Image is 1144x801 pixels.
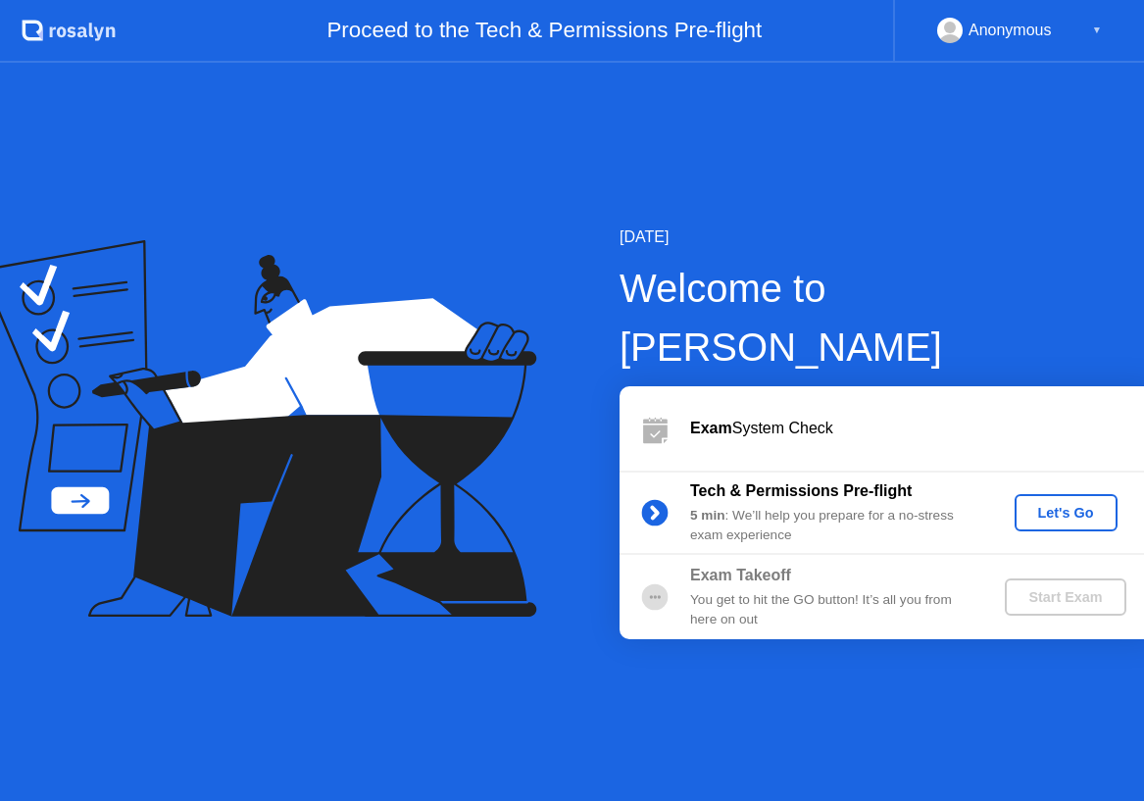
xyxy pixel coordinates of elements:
div: Anonymous [969,18,1052,43]
div: : We’ll help you prepare for a no-stress exam experience [690,506,972,546]
button: Start Exam [1005,578,1125,616]
div: You get to hit the GO button! It’s all you from here on out [690,590,972,630]
b: Exam [690,420,732,436]
div: Start Exam [1013,589,1118,605]
div: ▼ [1092,18,1102,43]
button: Let's Go [1015,494,1118,531]
b: Exam Takeoff [690,567,791,583]
b: 5 min [690,508,725,523]
div: Let's Go [1022,505,1110,521]
b: Tech & Permissions Pre-flight [690,482,912,499]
